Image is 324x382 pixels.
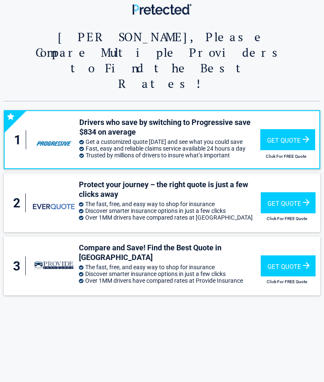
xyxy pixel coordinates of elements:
[13,130,26,149] div: 1
[79,243,261,263] h3: Compare and Save! Find the Best Quote in [GEOGRAPHIC_DATA]
[260,154,312,159] h2: Click For FREE Quote
[261,279,313,284] h2: Click For FREE Quote
[261,216,313,221] h2: Click For FREE Quote
[30,29,294,91] h2: [PERSON_NAME], Please Compare Multiple Providers to Find the Best Rates!
[261,192,316,213] div: Get Quote
[261,255,316,276] div: Get Quote
[12,194,26,212] div: 2
[79,145,260,152] li: Fast, easy and reliable claims service available 24 hours a day
[33,204,75,209] img: everquote's logo
[79,201,261,207] li: The fast, free, and easy way to shop for insurance
[12,257,26,276] div: 3
[79,180,261,199] h3: Protect your journey – the right quote is just a few clicks away
[33,256,75,276] img: provide-insurance's logo
[33,130,75,150] img: progressive's logo
[79,271,261,277] li: Discover smarter insurance options in just a few clicks
[132,4,192,14] img: Main Logo
[79,214,261,221] li: Over 1MM drivers have compared rates at [GEOGRAPHIC_DATA]
[79,117,260,137] h3: Drivers who save by switching to Progressive save $834 on average
[79,277,261,284] li: Over 1MM drivers have compared rates at Provide Insurance
[260,129,315,150] div: Get Quote
[79,138,260,145] li: Get a customized quote [DATE] and see what you could save
[79,264,261,271] li: The fast, free, and easy way to shop for insurance
[79,207,261,214] li: Discover smarter insurance options in just a few clicks
[79,152,260,159] li: Trusted by millions of drivers to insure what’s important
